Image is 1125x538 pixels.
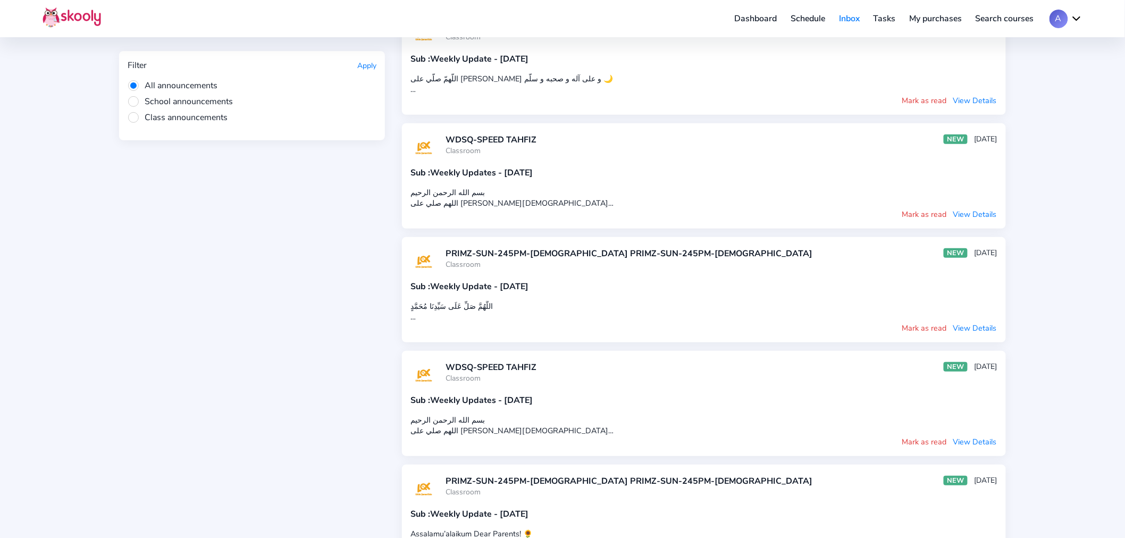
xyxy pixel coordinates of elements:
div: [DATE] [975,362,997,372]
span: Sub : [410,394,430,406]
a: Tasks [867,10,903,27]
button: View Details [953,95,997,106]
img: 202206020728219298424966833748702edCh6KSZj3g9gnNzH.jpeg [410,473,437,506]
div: Classroom [446,259,812,270]
div: Classroom [446,487,812,497]
div: بسم الله الرحمن الرحيم اللهم صلي على [PERSON_NAME][DEMOGRAPHIC_DATA] Assalamualaikum wr br parent... [410,415,997,436]
div: WDSQ-SPEED TAHFIZ [446,134,536,146]
span: Sub : [410,508,430,520]
div: Classroom [446,373,536,383]
button: Mark as read [902,436,947,448]
div: Weekly Updates - [DATE] [410,167,997,179]
div: [DATE] [975,248,997,258]
span: Sub : [410,167,430,179]
div: PRIMZ-SUN-245PM-[DEMOGRAPHIC_DATA] PRIMZ-SUN-245PM-[DEMOGRAPHIC_DATA] [446,475,812,487]
img: 202206020728219298424966833748702edCh6KSZj3g9gnNzH.jpeg [410,359,437,392]
span: School announcements [128,96,233,107]
button: Mark as read [902,208,947,220]
button: View Details [953,208,997,220]
a: Search courses [969,10,1041,27]
button: View Details [953,436,997,448]
button: Achevron down outline [1050,10,1082,28]
span: Sub : [410,281,430,292]
span: All announcements [128,80,217,91]
div: NEW [944,248,968,258]
div: NEW [944,362,968,372]
button: Apply [357,61,376,71]
button: View Details [953,322,997,334]
div: WDSQ-SPEED TAHFIZ [446,362,536,373]
div: Weekly Updates - [DATE] [410,394,997,406]
div: Filter [128,60,147,71]
div: اللّهمّ صلّي على [PERSON_NAME] و على آله و صحبه و سلّم 🌙 بسم الله الرحمن الرحيم [PERSON_NAME] ال... [410,73,997,95]
img: Skooly [43,7,101,28]
a: My purchases [902,10,969,27]
div: NEW [944,476,968,485]
div: بسم الله الرحمن الرحيم اللهم صلي على [PERSON_NAME][DEMOGRAPHIC_DATA] Assalamualaikum wr br parent... [410,187,997,208]
span: Sub : [410,53,430,65]
img: 202206020728219298424966833748702edCh6KSZj3g9gnNzH.jpeg [410,246,437,279]
div: Weekly Update - [DATE] [410,53,997,65]
button: Mark as read [902,322,947,334]
img: 202206020728219298424966833748702edCh6KSZj3g9gnNzH.jpeg [410,132,437,165]
div: [DATE] [975,134,997,144]
a: Inbox [832,10,867,27]
div: [DATE] [975,475,997,485]
a: Dashboard [728,10,784,27]
span: Class announcements [128,112,228,123]
a: Schedule [784,10,833,27]
div: Weekly Update - [DATE] [410,281,997,292]
div: NEW [944,134,968,144]
button: Mark as read [902,95,947,106]
div: Classroom [446,146,536,156]
div: PRIMZ-SUN-245PM-[DEMOGRAPHIC_DATA] PRIMZ-SUN-245PM-[DEMOGRAPHIC_DATA] [446,248,812,259]
div: ‎اللَّهُمَّ صَلِّ عَلَى سَيِّدِنَا مُحَمَّدٍ Assalamualaikum wa Rahmatullahi wa Barakatuhu dear p... [410,301,997,322]
div: Weekly Update - [DATE] [410,508,997,520]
